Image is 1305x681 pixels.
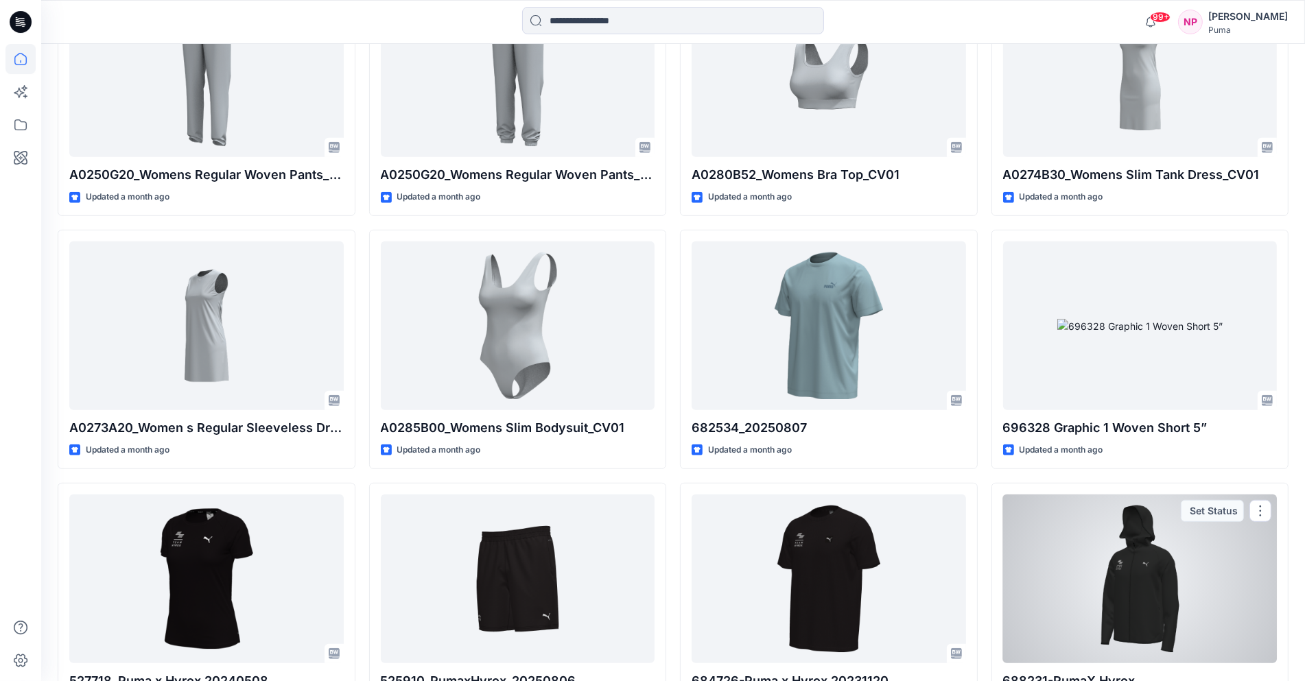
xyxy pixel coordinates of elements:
p: Updated a month ago [86,190,169,204]
a: A0285B00_Womens Slim Bodysuit_CV01 [381,241,655,410]
p: A0250G20_Womens Regular Woven Pants_Mid Waist_Closed Cuff_CV01 [381,165,655,184]
div: Puma [1208,25,1288,35]
p: A0273A20_Women s Regular Sleeveless Dress_CV01 [69,418,344,438]
a: 688231-PumaX Hyrox [1003,494,1278,663]
p: Updated a month ago [708,443,792,457]
p: 696328 Graphic 1 Woven Short 5” [1003,418,1278,438]
a: 525910_PumaxHyrox_20250806 [381,494,655,663]
p: 682534_20250807 [692,418,966,438]
p: A0274B30_Womens Slim Tank Dress_CV01 [1003,165,1278,184]
p: Updated a month ago [397,443,481,457]
p: Updated a month ago [86,443,169,457]
p: A0250G20_Womens Regular Woven Pants_Mid Waist_Open Hem_CV02 [69,165,344,184]
p: Updated a month ago [397,190,481,204]
a: 682534_20250807 [692,241,966,410]
span: 99+ [1150,12,1171,23]
p: Updated a month ago [708,190,792,204]
a: 684726-Puma x Hyrox 20231120 [692,494,966,663]
p: Updated a month ago [1020,443,1103,457]
a: 527718_Puma x Hyrox 20240508 [69,494,344,663]
a: A0273A20_Women s Regular Sleeveless Dress_CV01 [69,241,344,410]
a: 696328 Graphic 1 Woven Short 5” [1003,241,1278,410]
div: NP [1178,10,1203,34]
p: Updated a month ago [1020,190,1103,204]
div: [PERSON_NAME] [1208,8,1288,25]
p: A0280B52_Womens Bra Top_CV01 [692,165,966,184]
p: A0285B00_Womens Slim Bodysuit_CV01 [381,418,655,438]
